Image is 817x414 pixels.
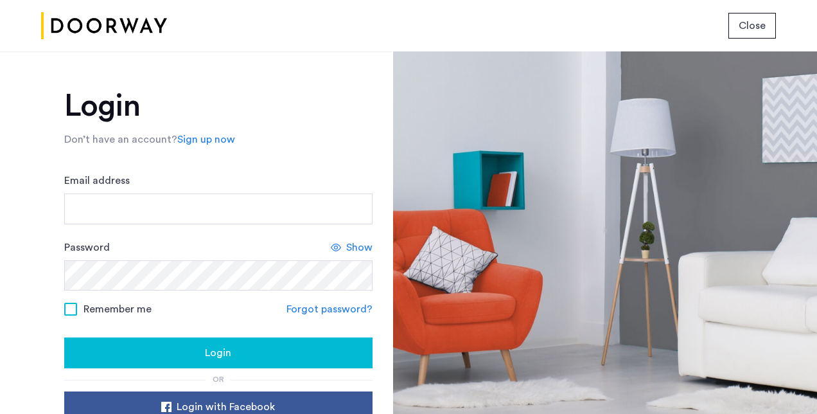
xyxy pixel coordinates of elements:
button: button [728,13,776,39]
span: Login [205,345,231,361]
span: Don’t have an account? [64,134,177,145]
a: Forgot password? [286,301,373,317]
span: or [213,375,224,383]
h1: Login [64,91,373,122]
a: Sign up now [177,132,235,147]
img: logo [41,2,167,50]
span: Show [346,240,373,255]
button: button [64,337,373,368]
label: Password [64,240,110,255]
label: Email address [64,173,130,188]
span: Close [739,18,766,33]
span: Remember me [83,301,152,317]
